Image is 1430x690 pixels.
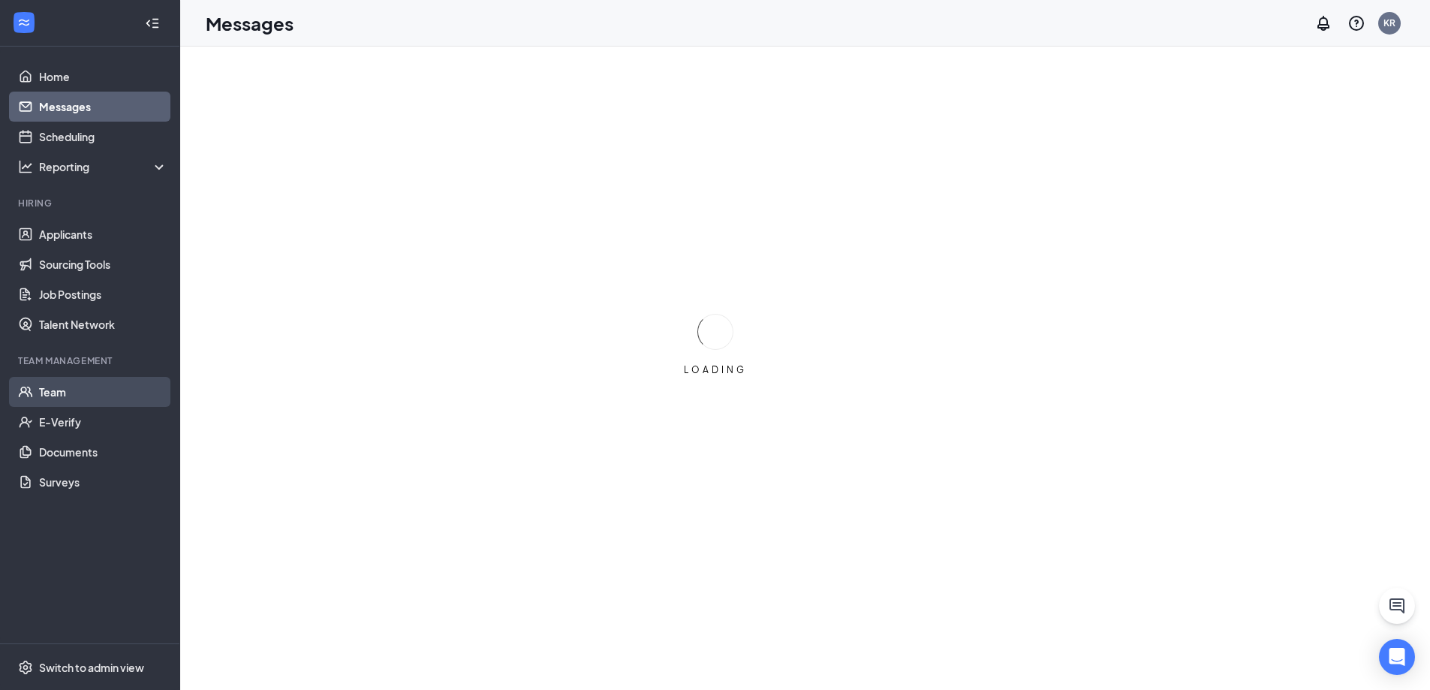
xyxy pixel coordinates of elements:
[39,159,168,174] div: Reporting
[18,660,33,675] svg: Settings
[39,249,167,279] a: Sourcing Tools
[39,660,144,675] div: Switch to admin view
[18,354,164,367] div: Team Management
[39,62,167,92] a: Home
[678,363,753,376] div: LOADING
[39,407,167,437] a: E-Verify
[1314,14,1332,32] svg: Notifications
[39,437,167,467] a: Documents
[1383,17,1395,29] div: KR
[39,92,167,122] a: Messages
[1379,588,1415,624] button: ChatActive
[1347,14,1365,32] svg: QuestionInfo
[1388,597,1406,615] svg: ChatActive
[39,279,167,309] a: Job Postings
[39,309,167,339] a: Talent Network
[39,122,167,152] a: Scheduling
[206,11,294,36] h1: Messages
[145,16,160,31] svg: Collapse
[39,467,167,497] a: Surveys
[17,15,32,30] svg: WorkstreamLogo
[1379,639,1415,675] div: Open Intercom Messenger
[18,159,33,174] svg: Analysis
[39,219,167,249] a: Applicants
[39,377,167,407] a: Team
[18,197,164,209] div: Hiring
